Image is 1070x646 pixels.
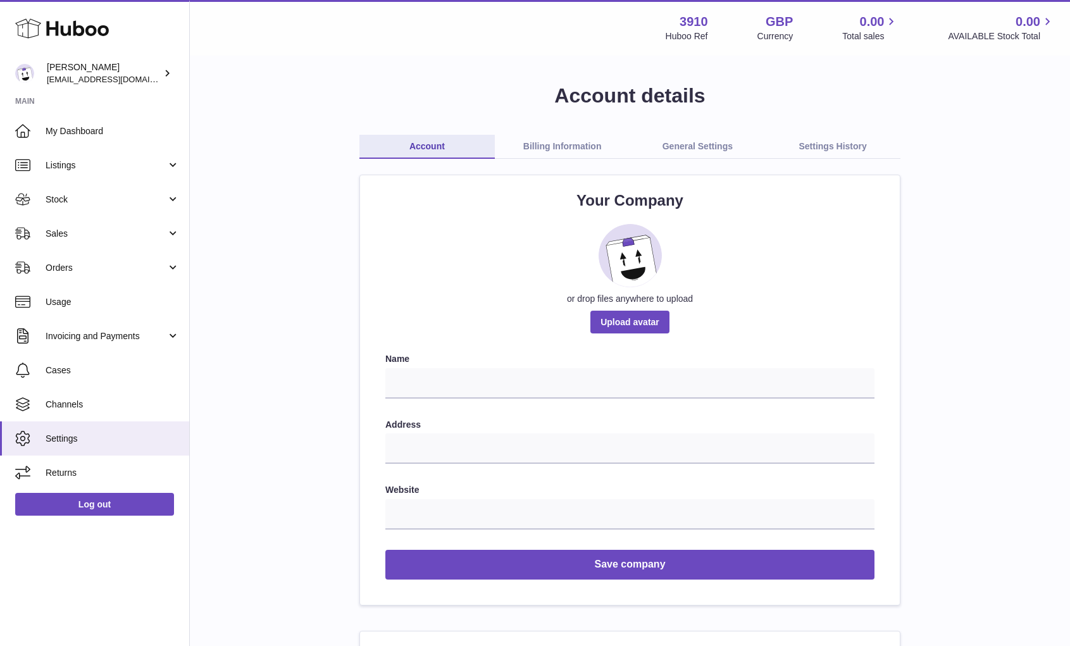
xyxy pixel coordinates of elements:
[495,135,630,159] a: Billing Information
[15,493,174,516] a: Log out
[385,190,874,211] h2: Your Company
[680,13,708,30] strong: 3910
[385,293,874,305] div: or drop files anywhere to upload
[948,13,1055,42] a: 0.00 AVAILABLE Stock Total
[385,484,874,496] label: Website
[385,353,874,365] label: Name
[385,550,874,580] button: Save company
[210,82,1050,109] h1: Account details
[842,13,899,42] a: 0.00 Total sales
[46,262,166,274] span: Orders
[666,30,708,42] div: Huboo Ref
[860,13,885,30] span: 0.00
[46,228,166,240] span: Sales
[757,30,793,42] div: Currency
[590,311,669,333] span: Upload avatar
[766,13,793,30] strong: GBP
[46,296,180,308] span: Usage
[359,135,495,159] a: Account
[842,30,899,42] span: Total sales
[46,364,180,376] span: Cases
[47,74,186,84] span: [EMAIL_ADDRESS][DOMAIN_NAME]
[630,135,766,159] a: General Settings
[46,399,180,411] span: Channels
[46,467,180,479] span: Returns
[765,135,900,159] a: Settings History
[15,64,34,83] img: max@shopogolic.net
[47,61,161,85] div: [PERSON_NAME]
[46,194,166,206] span: Stock
[46,330,166,342] span: Invoicing and Payments
[599,224,662,287] img: placeholder_image.svg
[948,30,1055,42] span: AVAILABLE Stock Total
[385,419,874,431] label: Address
[46,159,166,171] span: Listings
[46,125,180,137] span: My Dashboard
[46,433,180,445] span: Settings
[1016,13,1040,30] span: 0.00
